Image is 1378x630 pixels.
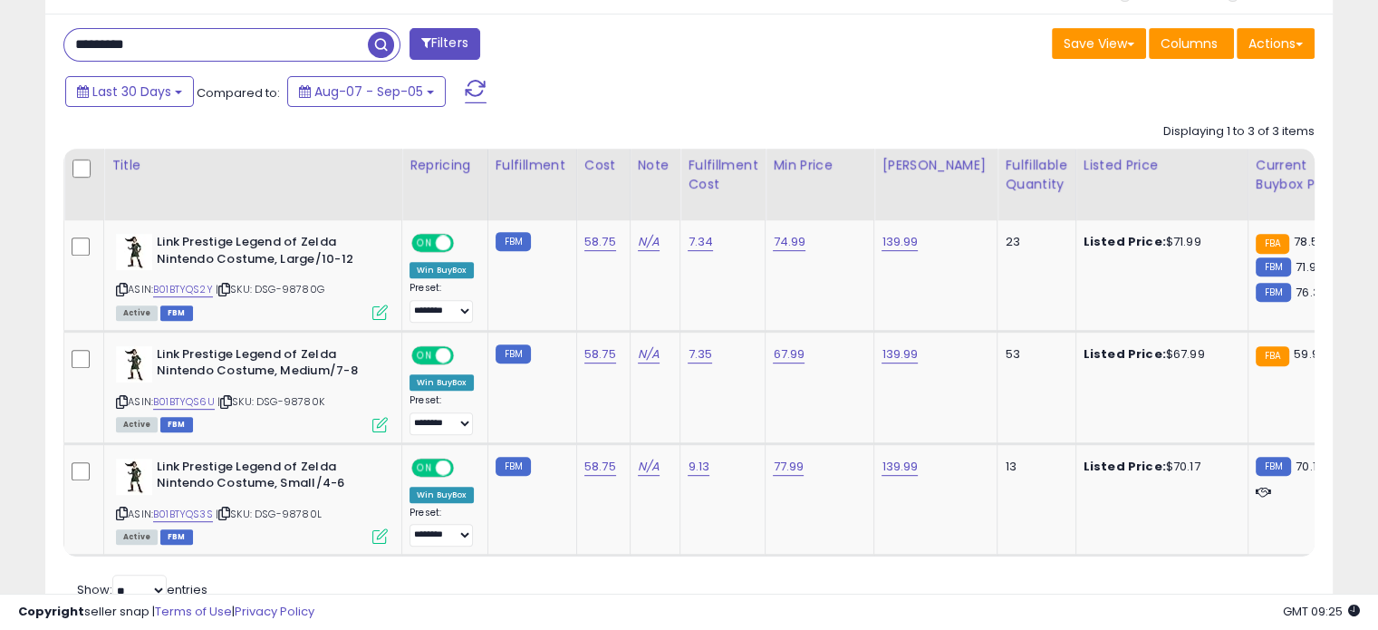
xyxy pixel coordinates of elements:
div: Win BuyBox [410,487,474,503]
span: 76.35 [1296,284,1327,301]
b: Listed Price: [1084,458,1166,475]
div: Current Buybox Price [1256,156,1349,194]
b: Listed Price: [1084,345,1166,363]
small: FBM [496,344,531,363]
span: | SKU: DSG-98780K [217,394,324,409]
div: Win BuyBox [410,262,474,278]
a: 7.35 [688,345,712,363]
a: 67.99 [773,345,805,363]
b: Listed Price: [1084,233,1166,250]
div: 23 [1005,234,1061,250]
a: N/A [638,458,660,476]
a: B01BTYQS6U [153,394,215,410]
b: Link Prestige Legend of Zelda Nintendo Costume, Small/4-6 [157,459,377,497]
b: Link Prestige Legend of Zelda Nintendo Costume, Medium/7-8 [157,346,377,384]
span: | SKU: DSG-98780L [216,507,322,521]
img: 41xNdgs0HUL._SL40_.jpg [116,234,152,270]
b: Link Prestige Legend of Zelda Nintendo Costume, Large/10-12 [157,234,377,272]
div: Fulfillable Quantity [1005,156,1067,194]
span: OFF [451,236,480,251]
div: Cost [584,156,622,175]
div: Repricing [410,156,480,175]
a: 9.13 [688,458,709,476]
a: 7.34 [688,233,713,251]
div: Preset: [410,394,474,435]
img: 41xNdgs0HUL._SL40_.jpg [116,459,152,495]
a: 139.99 [882,345,918,363]
a: 58.75 [584,458,616,476]
button: Last 30 Days [65,76,194,107]
div: seller snap | | [18,604,314,621]
div: Preset: [410,507,474,548]
a: Terms of Use [155,603,232,620]
small: FBM [496,232,531,251]
span: Show: entries [77,581,207,598]
a: 139.99 [882,458,918,476]
a: B01BTYQS2Y [153,282,213,297]
span: Compared to: [197,84,280,102]
span: All listings currently available for purchase on Amazon [116,529,158,545]
span: 78.5 [1294,233,1318,250]
span: Columns [1161,34,1218,53]
button: Filters [410,28,480,60]
span: 70.17 [1296,458,1323,475]
span: Last 30 Days [92,82,171,101]
div: Preset: [410,282,474,323]
span: 59.99 [1294,345,1326,363]
span: All listings currently available for purchase on Amazon [116,305,158,321]
a: 139.99 [882,233,918,251]
div: Win BuyBox [410,374,474,391]
div: Title [111,156,394,175]
small: FBM [1256,283,1291,302]
button: Columns [1149,28,1234,59]
small: FBA [1256,234,1289,254]
div: 53 [1005,346,1061,363]
span: FBM [160,305,193,321]
button: Save View [1052,28,1146,59]
div: ASIN: [116,234,388,318]
span: FBM [160,417,193,432]
a: B01BTYQS3S [153,507,213,522]
span: | SKU: DSG-98780G [216,282,324,296]
div: ASIN: [116,459,388,543]
a: 58.75 [584,233,616,251]
span: 2025-10-7 09:25 GMT [1283,603,1360,620]
a: Privacy Policy [235,603,314,620]
button: Actions [1237,28,1315,59]
button: Aug-07 - Sep-05 [287,76,446,107]
span: 71.99 [1296,258,1324,276]
img: 41xNdgs0HUL._SL40_.jpg [116,346,152,383]
small: FBM [496,457,531,476]
div: Note [638,156,673,175]
a: N/A [638,233,660,251]
span: Aug-07 - Sep-05 [314,82,423,101]
div: ASIN: [116,346,388,431]
small: FBM [1256,457,1291,476]
div: Fulfillment Cost [688,156,757,194]
strong: Copyright [18,603,84,620]
span: ON [413,347,436,363]
span: ON [413,236,436,251]
div: Displaying 1 to 3 of 3 items [1163,123,1315,141]
small: FBA [1256,346,1289,366]
div: Min Price [773,156,866,175]
div: [PERSON_NAME] [882,156,989,175]
span: OFF [451,347,480,363]
div: $71.99 [1084,234,1234,250]
a: 74.99 [773,233,805,251]
a: 77.99 [773,458,804,476]
div: $67.99 [1084,346,1234,363]
span: ON [413,460,436,475]
span: OFF [451,460,480,475]
div: Listed Price [1084,156,1240,175]
span: All listings currently available for purchase on Amazon [116,417,158,432]
a: 58.75 [584,345,616,363]
small: FBM [1256,257,1291,276]
div: Fulfillment [496,156,569,175]
div: $70.17 [1084,459,1234,475]
span: FBM [160,529,193,545]
a: N/A [638,345,660,363]
div: 13 [1005,459,1061,475]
